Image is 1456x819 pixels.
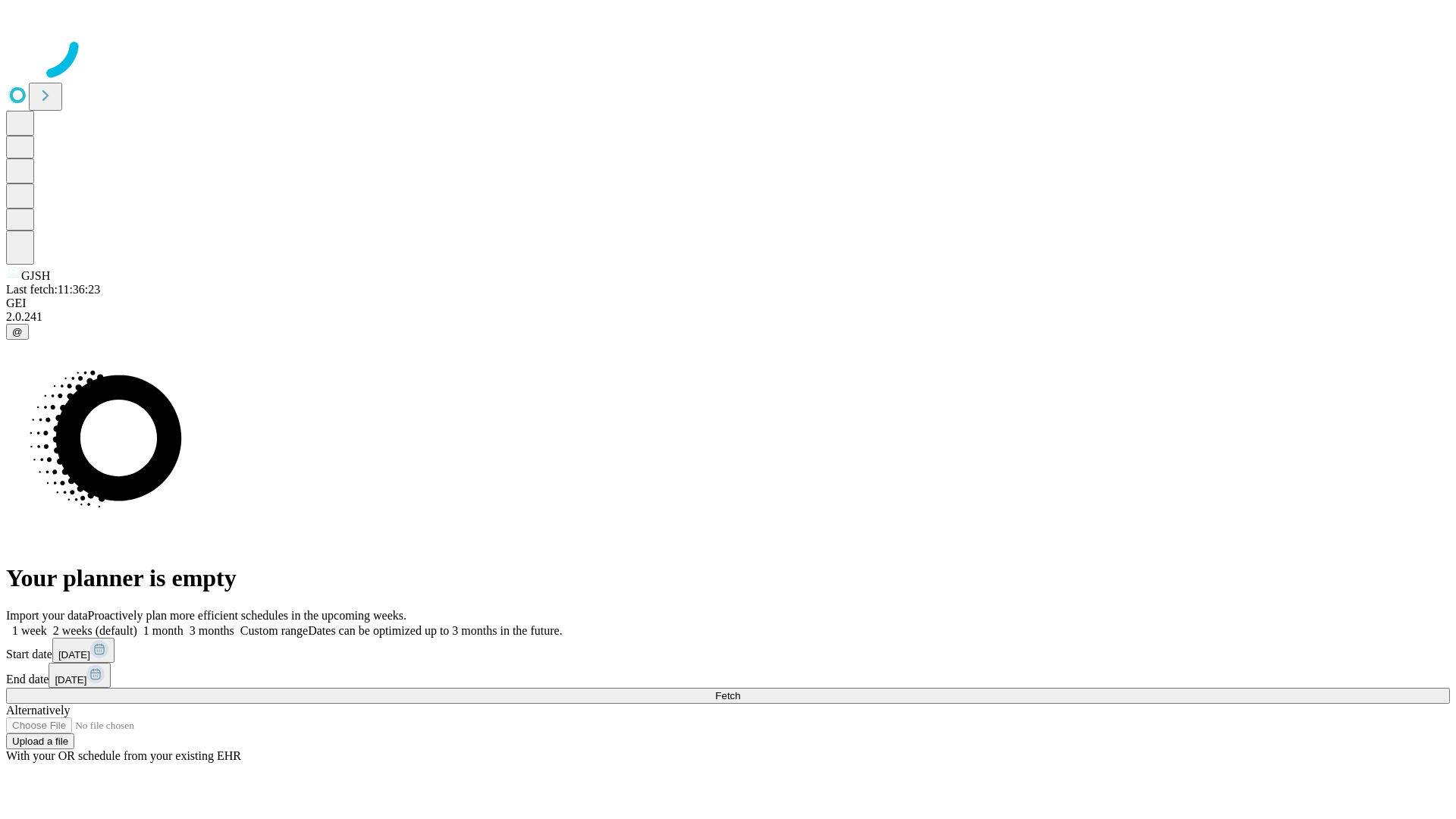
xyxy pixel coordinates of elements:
[52,638,115,663] button: [DATE]
[6,688,1450,704] button: Fetch
[6,638,1450,663] div: Start date
[58,649,90,661] span: [DATE]
[6,704,70,717] span: Alternatively
[6,324,29,340] button: @
[12,326,23,337] span: @
[6,663,1450,688] div: End date
[308,624,562,637] span: Dates can be optimized up to 3 months in the future.
[6,733,74,749] button: Upload a file
[715,690,740,701] span: Fetch
[6,749,241,762] span: With your OR schedule from your existing EHR
[6,283,100,296] span: Last fetch: 11:36:23
[240,624,308,637] span: Custom range
[88,609,406,622] span: Proactively plan more efficient schedules in the upcoming weeks.
[55,674,86,686] span: [DATE]
[143,624,184,637] span: 1 month
[6,297,1450,310] div: GEI
[190,624,234,637] span: 3 months
[21,269,50,282] span: GJSH
[49,663,111,688] button: [DATE]
[6,609,88,622] span: Import your data
[6,310,1450,324] div: 2.0.241
[53,624,137,637] span: 2 weeks (default)
[12,624,47,637] span: 1 week
[6,564,1450,592] h1: Your planner is empty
